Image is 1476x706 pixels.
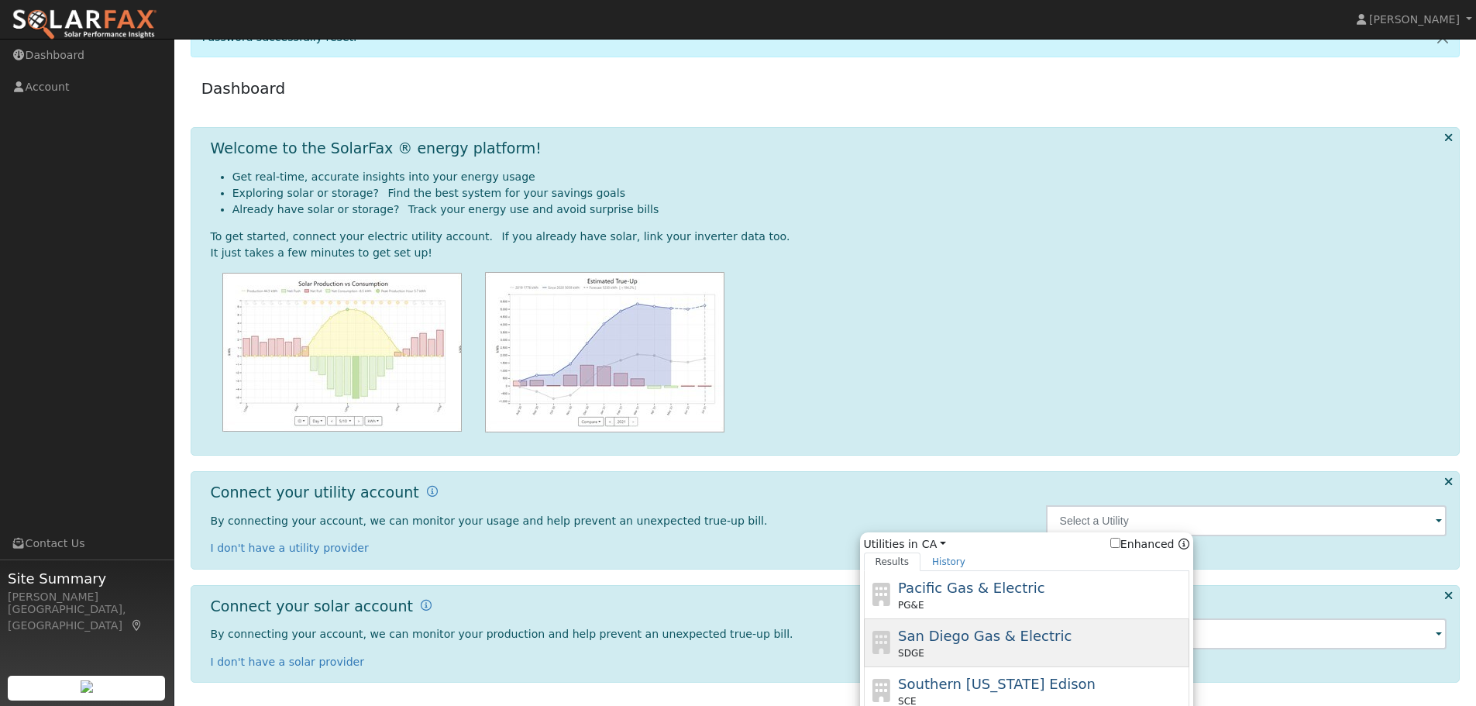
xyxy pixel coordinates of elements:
label: Enhanced [1110,536,1175,553]
a: History [920,553,977,571]
span: Pacific Gas & Electric [898,580,1044,596]
div: It just takes a few minutes to get set up! [211,245,1447,261]
input: Select an Inverter [1046,618,1447,649]
input: Select a Utility [1046,505,1447,536]
span: [PERSON_NAME] [1369,13,1460,26]
span: Southern [US_STATE] Edison [898,676,1096,692]
a: I don't have a utility provider [211,542,369,554]
div: [PERSON_NAME] [8,589,166,605]
li: Already have solar or storage? Track your energy use and avoid surprise bills [232,201,1447,218]
li: Get real-time, accurate insights into your energy usage [232,169,1447,185]
h1: Welcome to the SolarFax ® energy platform! [211,139,542,157]
span: Utilities in [864,536,1189,553]
a: Enhanced Providers [1178,538,1189,550]
img: retrieve [81,680,93,693]
li: Exploring solar or storage? Find the best system for your savings goals [232,185,1447,201]
span: PG&E [898,598,924,612]
h1: Connect your utility account [211,484,419,501]
img: SolarFax [12,9,157,41]
span: By connecting your account, we can monitor your production and help prevent an unexpected true-up... [211,628,793,640]
span: By connecting your account, we can monitor your usage and help prevent an unexpected true-up bill. [211,515,768,527]
a: Map [130,619,144,632]
span: SDGE [898,646,924,660]
input: Enhanced [1110,538,1120,548]
h1: Connect your solar account [211,598,413,615]
span: Show enhanced providers [1110,536,1189,553]
div: To get started, connect your electric utility account. If you already have solar, link your inver... [211,229,1447,245]
a: I don't have a solar provider [211,656,365,668]
a: CA [922,536,946,553]
span: Site Summary [8,568,166,589]
span: San Diego Gas & Electric [898,628,1072,644]
div: [GEOGRAPHIC_DATA], [GEOGRAPHIC_DATA] [8,601,166,634]
a: Dashboard [201,79,286,98]
a: Results [864,553,921,571]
